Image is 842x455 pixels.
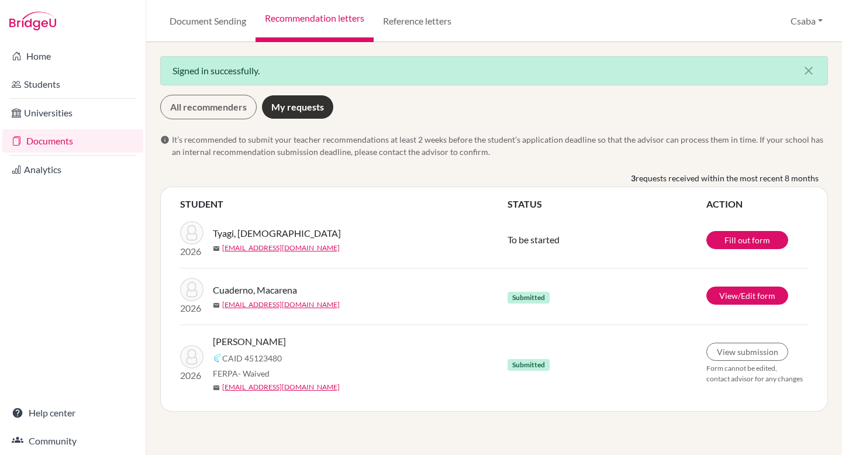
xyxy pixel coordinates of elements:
p: 2026 [180,368,203,382]
b: 3 [631,172,636,184]
a: Home [2,44,143,68]
span: info [160,135,170,144]
a: Students [2,73,143,96]
img: Gao, Yixin [180,345,203,368]
span: CAID 45123480 [222,352,282,364]
p: 2026 [180,244,203,258]
button: Csaba [785,10,828,32]
button: Close [790,57,827,85]
a: Universities [2,101,143,125]
img: Bridge-U [9,12,56,30]
span: Submitted [508,359,550,371]
span: - Waived [238,368,270,378]
a: [EMAIL_ADDRESS][DOMAIN_NAME] [222,243,340,253]
a: View/Edit form [706,287,788,305]
a: [EMAIL_ADDRESS][DOMAIN_NAME] [222,299,340,310]
a: My requests [261,95,334,119]
span: requests received within the most recent 8 months [636,172,819,184]
span: Cuaderno, Macarena [213,283,297,297]
a: Analytics [2,158,143,181]
img: Tyagi, Advaita [180,221,203,244]
i: close [802,64,816,78]
a: Help center [2,401,143,425]
a: [EMAIL_ADDRESS][DOMAIN_NAME] [222,382,340,392]
span: mail [213,384,220,391]
span: [PERSON_NAME] [213,335,286,349]
span: To be started [508,234,560,245]
a: Fill out form [706,231,788,249]
span: Submitted [508,292,550,304]
span: FERPA [213,367,270,380]
img: Cuaderno, Macarena [180,278,203,301]
span: Tyagi, [DEMOGRAPHIC_DATA] [213,226,341,240]
a: Documents [2,129,143,153]
a: Community [2,429,143,453]
p: Form cannot be edited, contact advisor for any changes [706,363,808,384]
a: All recommenders [160,95,257,119]
th: STATUS [507,197,706,212]
span: It’s recommended to submit your teacher recommendations at least 2 weeks before the student’s app... [172,133,828,158]
p: 2026 [180,301,203,315]
span: mail [213,302,220,309]
th: STUDENT [180,197,507,212]
a: View submission [706,343,788,361]
img: Common App logo [213,353,222,363]
th: ACTION [706,197,809,212]
span: mail [213,245,220,252]
div: Signed in successfully. [160,56,828,85]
